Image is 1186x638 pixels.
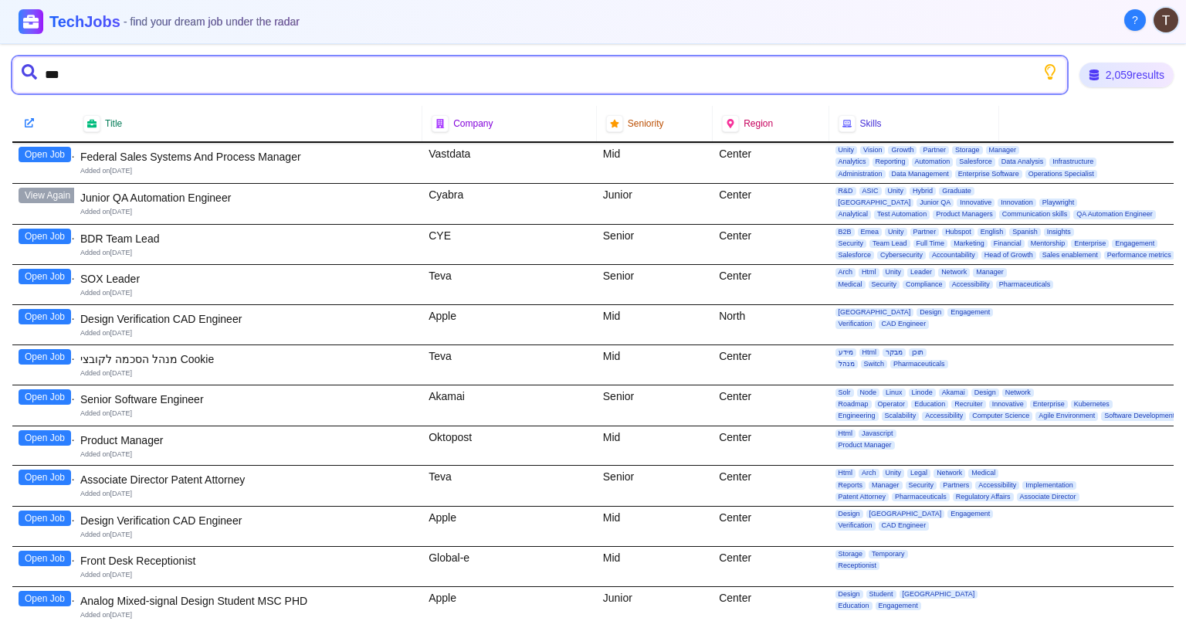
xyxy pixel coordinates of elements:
[1112,239,1157,248] span: Engagement
[876,602,921,610] span: Engagement
[939,187,974,195] span: Graduate
[1071,400,1113,409] span: Kubernetes
[885,187,907,195] span: Unity
[80,207,416,217] div: Added on [DATE]
[1042,64,1058,80] button: Show search tips
[859,268,879,277] span: Html
[999,210,1071,219] span: Communication skills
[80,570,416,580] div: Added on [DATE]
[80,472,416,487] div: Associate Director Patent Attorney
[19,511,71,526] button: Open Job
[422,547,597,586] div: Global-e
[859,429,896,438] span: Javascript
[857,389,880,397] span: Node
[957,199,995,207] span: Innovative
[879,320,930,328] span: CAD Engineer
[713,305,829,344] div: North
[422,143,597,183] div: Vastdata
[835,590,863,599] span: Design
[835,158,869,166] span: Analytics
[835,412,879,420] span: Engineering
[453,117,493,130] span: Company
[861,360,888,368] span: Switch
[422,265,597,304] div: Teva
[835,562,880,570] span: Receptionist
[597,426,713,466] div: Mid
[1039,199,1078,207] span: Playwright
[835,469,856,477] span: Html
[981,251,1036,260] span: Head of Growth
[1079,63,1174,87] div: 2,059 results
[80,271,416,287] div: SOX Leader
[835,210,872,219] span: Analytical
[1101,412,1178,420] span: Software Development
[933,210,996,219] span: Product Managers
[597,587,713,626] div: Junior
[835,308,914,317] span: [GEOGRAPHIC_DATA]
[879,521,930,530] span: CAD Engineer
[835,389,854,397] span: Solr
[860,117,882,130] span: Skills
[80,190,416,205] div: Junior QA Automation Engineer
[889,170,952,178] span: Data Management
[422,507,597,546] div: Apple
[910,228,940,236] span: Partner
[80,593,416,609] div: Analog Mixed-signal Design Student MSC PHD
[911,400,948,409] span: Education
[892,493,950,501] span: Pharmaceuticals
[1049,158,1096,166] span: Infrastructure
[713,225,829,265] div: Center
[906,481,937,490] span: Security
[835,280,866,289] span: Medical
[869,239,910,248] span: Team Lead
[835,481,866,490] span: Reports
[909,389,936,397] span: Linode
[947,308,993,317] span: Engagement
[713,385,829,426] div: Center
[80,368,416,378] div: Added on [DATE]
[19,349,71,365] button: Open Job
[597,507,713,546] div: Mid
[866,510,945,518] span: [GEOGRAPHIC_DATA]
[80,288,416,298] div: Added on [DATE]
[597,385,713,426] div: Senior
[1002,389,1034,397] span: Network
[955,170,1022,178] span: Enterprise Software
[80,351,416,367] div: מנהל הסכמה לקובצי Cookie
[105,117,122,130] span: Title
[953,493,1014,501] span: Regulatory Affairs
[713,507,829,546] div: Center
[422,587,597,626] div: Apple
[597,305,713,344] div: Mid
[19,389,71,405] button: Open Job
[859,348,880,357] span: Html
[883,389,906,397] span: Linux
[19,470,71,485] button: Open Job
[80,149,416,165] div: Federal Sales Systems And Process Manager
[1039,251,1101,260] span: Sales enablement
[19,551,71,566] button: Open Job
[49,11,300,32] h1: TechJobs
[80,328,416,338] div: Added on [DATE]
[835,441,895,450] span: Product Manager
[597,547,713,586] div: Mid
[80,553,416,568] div: Front Desk Receptionist
[19,188,76,203] button: View Again
[1017,493,1079,501] span: Associate Director
[873,158,909,166] span: Reporting
[80,409,416,419] div: Added on [DATE]
[907,268,935,277] span: Leader
[835,348,856,357] span: מידע
[874,210,930,219] span: Test Automation
[713,547,829,586] div: Center
[903,280,946,289] span: Compliance
[910,187,936,195] span: Hybrid
[883,469,905,477] span: Unity
[835,239,867,248] span: Security
[956,158,995,166] span: Salesforce
[882,412,920,420] span: Scalability
[869,481,903,490] span: Manager
[835,268,856,277] span: Arch
[597,143,713,183] div: Mid
[912,158,954,166] span: Automation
